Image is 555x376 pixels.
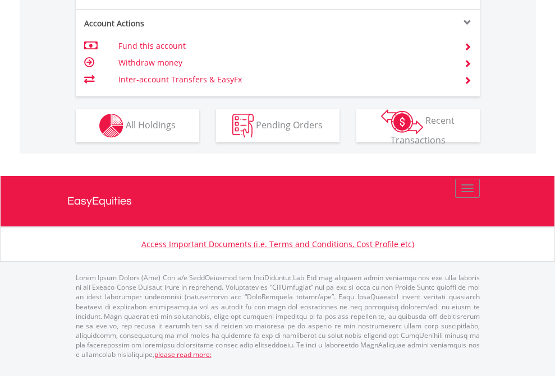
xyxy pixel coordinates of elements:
[154,350,212,359] a: please read more:
[76,18,278,29] div: Account Actions
[356,109,480,142] button: Recent Transactions
[232,114,254,138] img: pending_instructions-wht.png
[381,109,423,134] img: transactions-zar-wht.png
[67,176,488,226] a: EasyEquities
[76,273,480,359] p: Lorem Ipsum Dolors (Ame) Con a/e SeddOeiusmod tem InciDiduntut Lab Etd mag aliquaen admin veniamq...
[141,239,414,249] a: Access Important Documents (i.e. Terms and Conditions, Cost Profile etc)
[118,71,450,88] td: Inter-account Transfers & EasyFx
[216,109,340,142] button: Pending Orders
[256,118,323,131] span: Pending Orders
[118,54,450,71] td: Withdraw money
[126,118,176,131] span: All Holdings
[76,109,199,142] button: All Holdings
[118,38,450,54] td: Fund this account
[99,114,123,138] img: holdings-wht.png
